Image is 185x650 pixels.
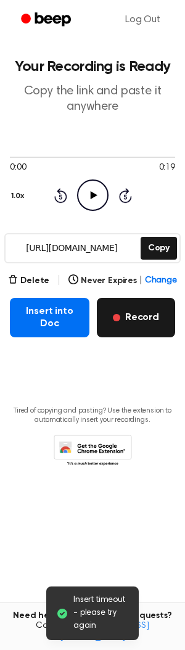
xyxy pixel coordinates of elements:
[159,162,175,175] span: 0:19
[57,273,61,288] span: |
[60,622,149,641] a: [EMAIL_ADDRESS][DOMAIN_NAME]
[10,162,26,175] span: 0:00
[145,274,177,287] span: Change
[8,274,49,287] button: Delete
[10,59,175,74] h1: Your Recording is Ready
[10,406,175,425] p: Tired of copying and pasting? Use the extension to automatically insert your recordings.
[139,274,142,287] span: |
[12,8,82,32] a: Beep
[73,594,129,633] span: Insert timeout - please try again
[97,298,175,337] button: Record
[68,274,177,287] button: Never Expires|Change
[113,5,173,35] a: Log Out
[141,237,177,260] button: Copy
[10,84,175,115] p: Copy the link and paste it anywhere
[10,186,28,207] button: 1.0x
[10,298,89,337] button: Insert into Doc
[7,621,178,643] span: Contact us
